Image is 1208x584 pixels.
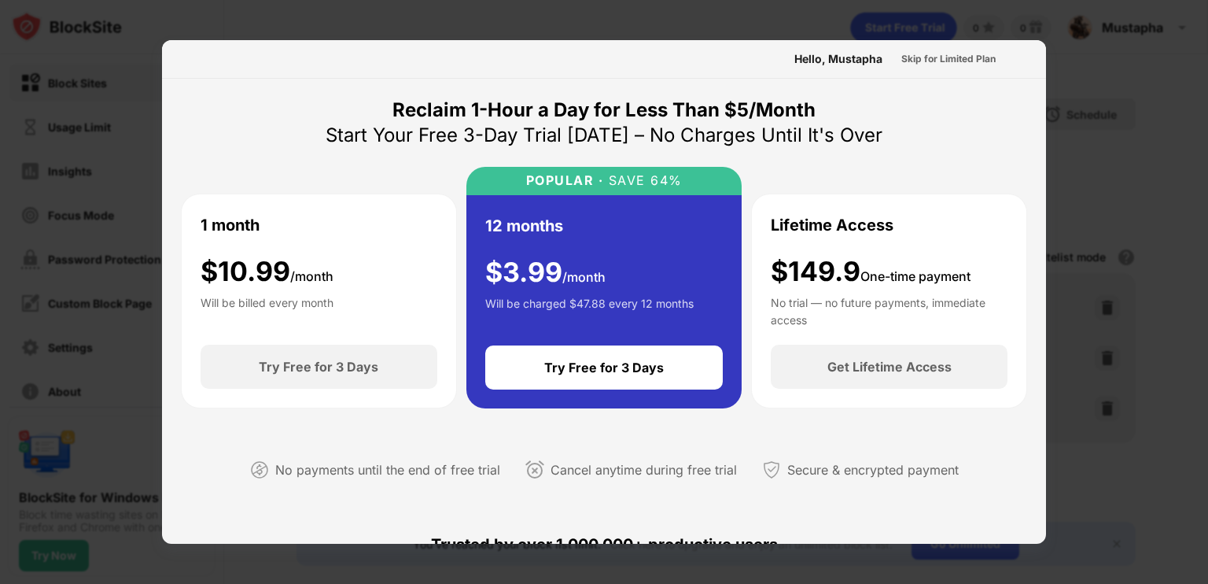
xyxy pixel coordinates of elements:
img: cancel-anytime [525,460,544,479]
div: Try Free for 3 Days [544,360,664,375]
div: $ 3.99 [485,257,606,289]
span: /month [290,268,333,284]
div: Skip for Limited Plan [901,51,996,67]
span: One-time payment [860,268,970,284]
div: No trial — no future payments, immediate access [771,294,1007,326]
img: secured-payment [762,460,781,479]
div: Will be billed every month [201,294,333,326]
div: Will be charged $47.88 every 12 months [485,295,694,327]
div: Start Your Free 3-Day Trial [DATE] – No Charges Until It's Over [326,123,882,148]
div: Get Lifetime Access [827,359,952,375]
div: $149.9 [771,256,970,288]
img: not-paying [250,460,269,479]
div: Hello, Mustapha [794,53,882,65]
div: No payments until the end of free trial [275,459,500,482]
div: SAVE 64% [603,173,683,188]
div: 12 months [485,214,563,238]
div: Reclaim 1-Hour a Day for Less Than $5/Month [392,98,816,123]
div: Lifetime Access [771,213,893,237]
div: 1 month [201,213,260,237]
div: Secure & encrypted payment [787,459,959,482]
div: POPULAR · [526,173,604,188]
div: Try Free for 3 Days [259,359,378,375]
div: Cancel anytime during free trial [551,459,737,482]
div: $ 10.99 [201,256,333,288]
div: Trusted by over 1,000,000+ productive users [181,507,1027,582]
span: /month [562,269,606,285]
